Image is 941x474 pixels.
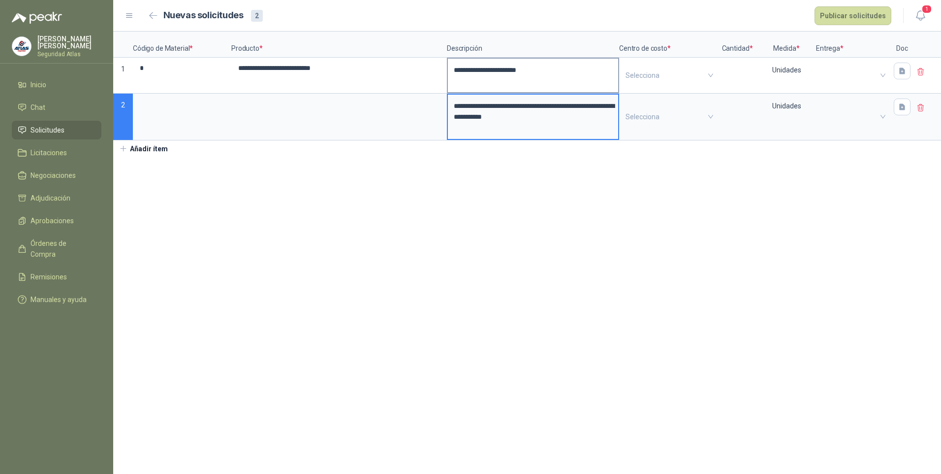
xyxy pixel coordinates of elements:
a: Solicitudes [12,121,101,139]
span: Órdenes de Compra [31,238,92,260]
div: Unidades [758,95,815,117]
p: 1 [113,58,133,94]
a: Inicio [12,75,101,94]
a: Órdenes de Compra [12,234,101,264]
span: Adjudicación [31,193,70,203]
img: Company Logo [12,37,31,56]
h2: Nuevas solicitudes [163,8,244,23]
p: Producto [231,32,447,58]
p: Seguridad Atlas [37,51,101,57]
a: Manuales y ayuda [12,290,101,309]
button: Añadir ítem [113,140,174,157]
a: Aprobaciones [12,211,101,230]
span: Aprobaciones [31,215,74,226]
a: Licitaciones [12,143,101,162]
span: Remisiones [31,271,67,282]
p: 2 [113,94,133,140]
p: Descripción [447,32,619,58]
p: Centro de costo [619,32,718,58]
a: Remisiones [12,268,101,286]
p: Doc [890,32,914,58]
p: Entrega [816,32,890,58]
p: Medida [757,32,816,58]
div: Unidades [758,59,815,81]
img: Logo peakr [12,12,62,24]
button: Publicar solicitudes [815,6,891,25]
p: Cantidad [718,32,757,58]
a: Adjudicación [12,189,101,207]
p: [PERSON_NAME] [PERSON_NAME] [37,35,101,49]
a: Chat [12,98,101,117]
span: Solicitudes [31,125,64,135]
span: Licitaciones [31,147,67,158]
span: Chat [31,102,45,113]
span: 1 [921,4,932,14]
span: Negociaciones [31,170,76,181]
a: Negociaciones [12,166,101,185]
span: Manuales y ayuda [31,294,87,305]
button: 1 [911,7,929,25]
span: Inicio [31,79,46,90]
p: Código de Material [133,32,231,58]
div: 2 [251,10,263,22]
